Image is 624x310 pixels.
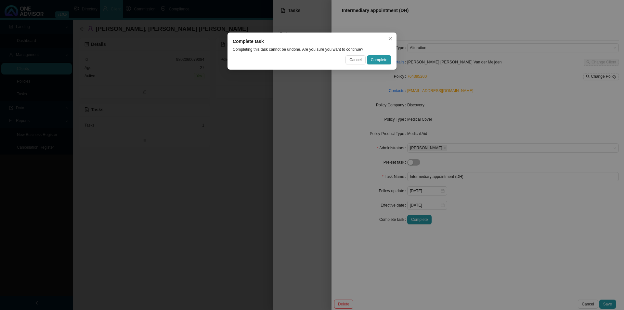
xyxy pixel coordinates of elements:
div: Complete task [233,38,391,45]
div: Completing this task cannot be undone. Are you sure you want to continue? [233,46,391,53]
button: Cancel [345,55,365,64]
span: Cancel [349,57,361,63]
button: Complete [367,55,391,64]
span: Complete [371,57,387,63]
button: Close [386,34,395,43]
span: close [388,36,393,41]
